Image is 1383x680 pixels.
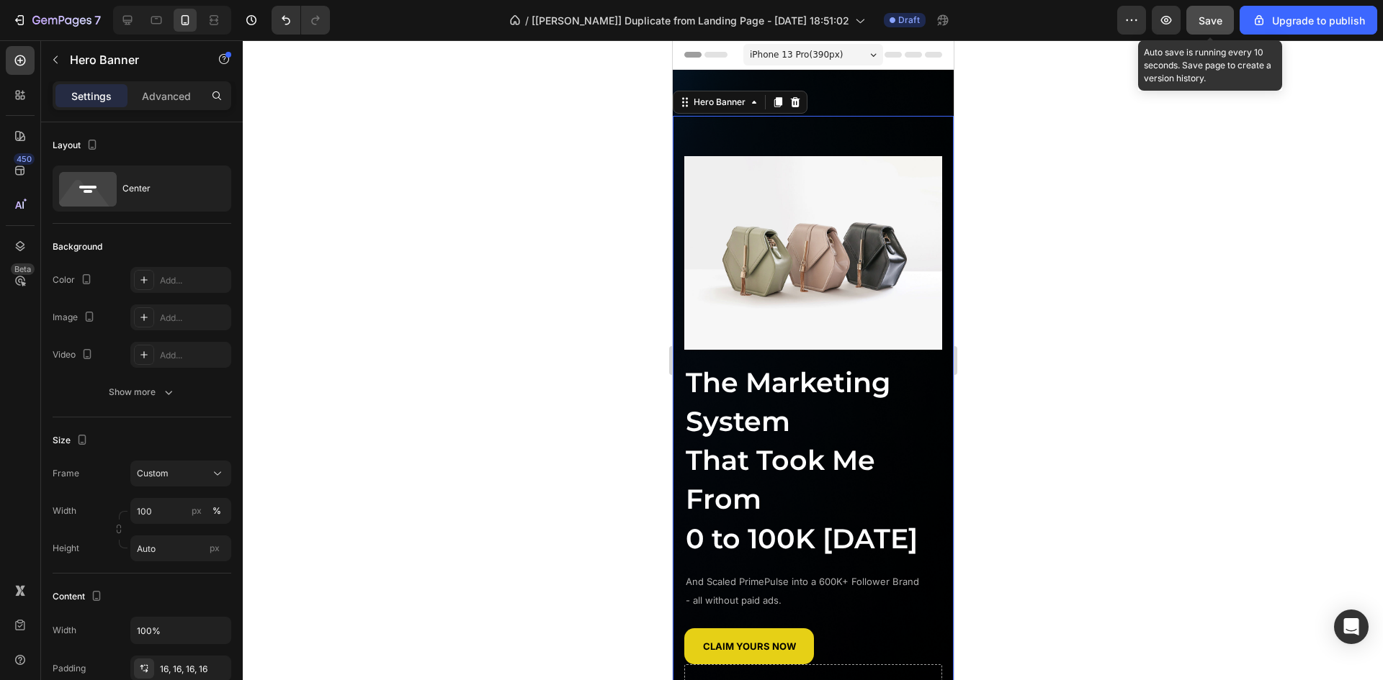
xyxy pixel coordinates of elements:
button: % [188,502,205,520]
div: Upgrade to publish [1252,13,1365,28]
p: Settings [71,89,112,104]
iframe: To enrich screen reader interactions, please activate Accessibility in Grammarly extension settings [673,40,954,680]
span: px [210,543,220,553]
span: / [525,13,529,28]
div: Color [53,271,95,290]
div: 450 [14,153,35,165]
div: 16, 16, 16, 16 [160,663,228,676]
input: px [130,535,231,561]
div: Center [122,172,210,205]
p: 7 [94,12,101,29]
div: Size [53,431,91,450]
button: Custom [130,461,231,486]
button: Save [1186,6,1234,35]
div: Video [53,345,96,365]
div: Show more [109,385,176,399]
p: Hero Banner [70,51,192,68]
div: Padding [53,662,86,675]
span: Custom [137,467,169,480]
span: [[PERSON_NAME]] Duplicate from Landing Page - [DATE] 18:51:02 [532,13,849,28]
input: Auto [131,617,230,643]
span: Save [1199,14,1222,27]
div: Add... [160,349,228,362]
label: Width [53,504,76,517]
div: Beta [11,263,35,275]
div: Add... [160,274,228,287]
button: 7 [6,6,107,35]
div: % [212,504,221,517]
button: Upgrade to publish [1240,6,1377,35]
div: Content [53,587,105,607]
label: Frame [53,467,79,480]
div: px [192,504,202,517]
div: Background [53,240,102,253]
div: Image [53,308,98,327]
div: Open Intercom Messenger [1334,609,1369,644]
button: px [208,502,225,520]
label: Height [53,542,79,555]
div: Add... [160,312,228,325]
span: Draft [898,14,920,27]
input: px% [130,498,231,524]
button: Show more [53,379,231,405]
div: Layout [53,136,101,155]
div: Width [53,624,76,637]
div: Undo/Redo [272,6,330,35]
p: Advanced [142,89,191,104]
